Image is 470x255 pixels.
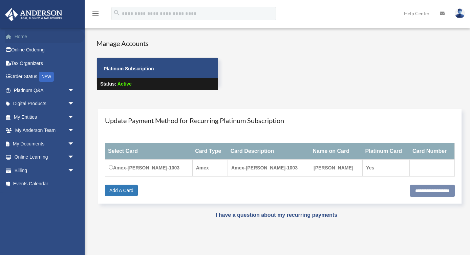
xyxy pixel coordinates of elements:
img: Anderson Advisors Platinum Portal [3,8,64,21]
td: Amex-[PERSON_NAME]-1003 [105,160,193,177]
a: Order StatusNEW [5,70,85,84]
th: Platinum Card [363,143,410,160]
a: Events Calendar [5,177,85,191]
span: arrow_drop_down [68,97,81,111]
span: arrow_drop_down [68,124,81,138]
span: arrow_drop_down [68,150,81,164]
a: Home [5,30,85,43]
span: arrow_drop_down [68,110,81,124]
a: Billingarrow_drop_down [5,164,85,177]
a: My Documentsarrow_drop_down [5,137,85,150]
a: Platinum Q&Aarrow_drop_down [5,84,85,97]
th: Card Number [410,143,454,160]
strong: Status: [100,81,116,87]
a: Online Ordering [5,43,85,57]
span: arrow_drop_down [68,84,81,97]
a: I have a question about my recurring payments [216,212,337,218]
span: arrow_drop_down [68,164,81,178]
span: Active [117,81,132,87]
img: User Pic [455,8,465,18]
span: arrow_drop_down [68,137,81,151]
a: My Anderson Teamarrow_drop_down [5,124,85,137]
td: Amex-[PERSON_NAME]-1003 [228,160,310,177]
td: Amex [192,160,228,177]
strong: Platinum Subscription [104,66,154,71]
th: Name on Card [310,143,362,160]
th: Select Card [105,143,193,160]
th: Card Description [228,143,310,160]
h4: Update Payment Method for Recurring Platinum Subscription [105,116,455,125]
a: My Entitiesarrow_drop_down [5,110,85,124]
a: menu [91,12,100,18]
h4: Manage Accounts [97,39,218,48]
td: [PERSON_NAME] [310,160,362,177]
i: search [113,9,121,17]
a: Online Learningarrow_drop_down [5,150,85,164]
a: Digital Productsarrow_drop_down [5,97,85,111]
a: Add A Card [105,185,138,196]
td: Yes [363,160,410,177]
i: menu [91,9,100,18]
div: NEW [39,72,54,82]
th: Card Type [192,143,228,160]
a: Tax Organizers [5,56,85,70]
